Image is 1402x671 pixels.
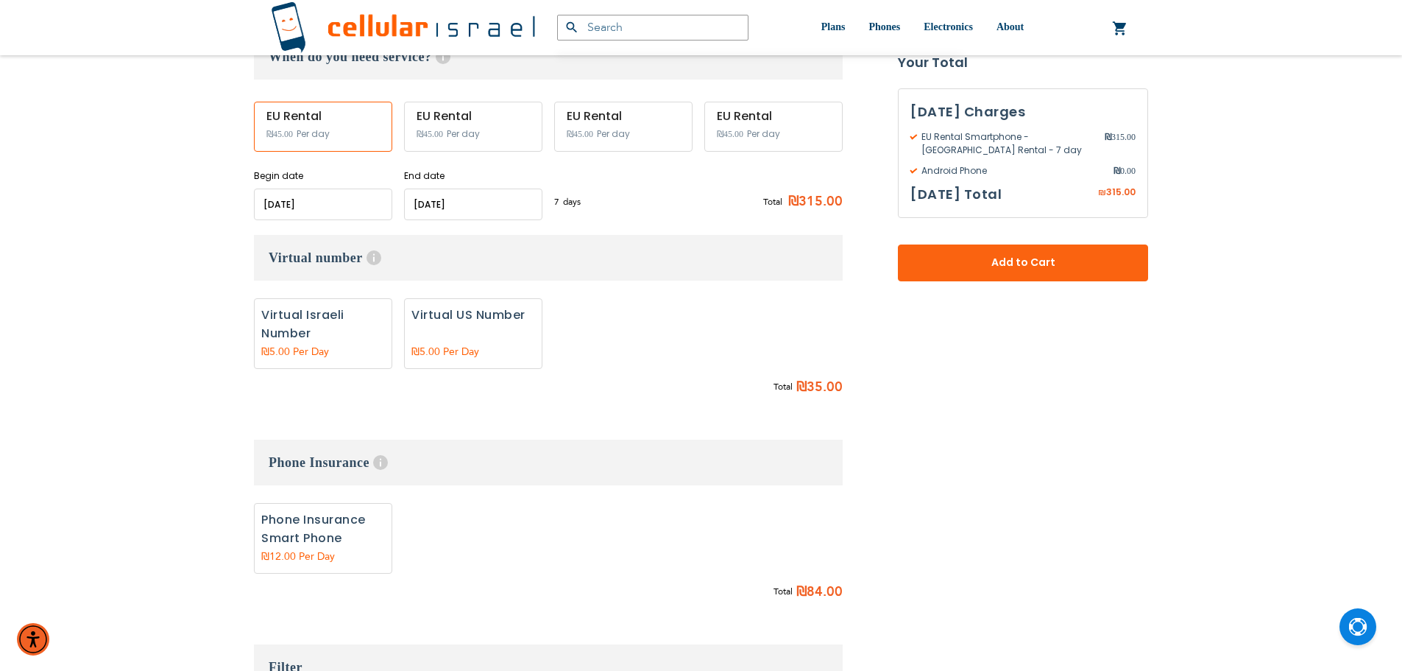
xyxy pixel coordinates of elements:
[373,455,388,470] span: Help
[557,15,748,41] input: Search
[404,189,542,220] input: MM/DD/YYYY
[404,169,542,183] label: End date
[563,195,581,208] span: days
[763,195,782,208] span: Total
[1106,186,1136,198] span: 315.00
[1114,164,1136,178] span: 0.00
[717,110,830,123] div: EU Rental
[898,52,1148,74] strong: Your Total
[254,189,392,220] input: MM/DD/YYYY
[1114,164,1120,178] span: ₪
[747,127,780,141] span: Per day
[254,235,843,281] h3: Virtual number
[717,129,743,139] span: ₪45.00
[898,245,1148,281] button: Add to Cart
[554,195,563,208] span: 7
[447,127,480,141] span: Per day
[266,129,293,139] span: ₪45.00
[297,127,330,141] span: Per day
[773,584,793,600] span: Total
[1098,186,1106,200] span: ₪
[796,581,807,603] span: ₪
[254,440,843,485] h3: Phone Insurance
[910,101,1136,123] h3: [DATE] Charges
[17,623,49,656] div: Accessibility Menu
[807,581,843,603] span: 84.00
[910,183,1002,205] h3: [DATE] Total
[868,21,900,32] span: Phones
[807,376,843,398] span: 35.00
[910,164,1114,178] span: Android Phone
[254,34,843,80] h3: When do you need service?
[821,21,846,32] span: Plans
[773,379,793,395] span: Total
[417,110,530,123] div: EU Rental
[910,130,1105,157] span: EU Rental Smartphone - [GEOGRAPHIC_DATA] Rental - 7 day
[946,256,1100,271] span: Add to Cart
[924,21,973,32] span: Electronics
[1105,130,1111,144] span: ₪
[782,191,843,213] span: ₪315.00
[796,376,807,398] span: ₪
[597,127,630,141] span: Per day
[436,49,450,64] span: Help
[271,1,535,54] img: Cellular Israel Logo
[996,21,1024,32] span: About
[367,250,381,265] span: Help
[567,129,593,139] span: ₪45.00
[266,110,380,123] div: EU Rental
[417,129,443,139] span: ₪45.00
[567,110,680,123] div: EU Rental
[254,169,392,183] label: Begin date
[1105,130,1136,157] span: 315.00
